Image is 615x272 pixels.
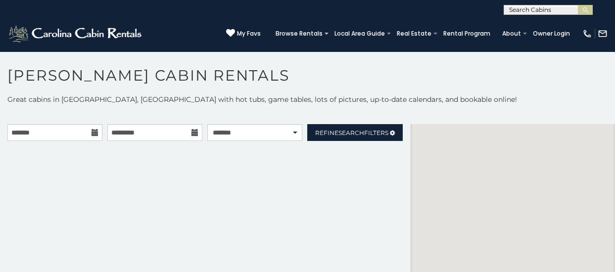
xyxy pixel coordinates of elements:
a: Local Area Guide [330,27,390,41]
a: RefineSearchFilters [307,124,402,141]
span: My Favs [237,29,261,38]
a: About [497,27,526,41]
a: My Favs [226,29,261,39]
a: Owner Login [528,27,575,41]
a: Browse Rentals [271,27,328,41]
img: phone-regular-white.png [582,29,592,39]
a: Real Estate [392,27,436,41]
span: Search [338,129,364,136]
img: White-1-2.png [7,24,144,44]
a: Rental Program [438,27,495,41]
img: mail-regular-white.png [598,29,608,39]
span: Refine Filters [315,129,388,136]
